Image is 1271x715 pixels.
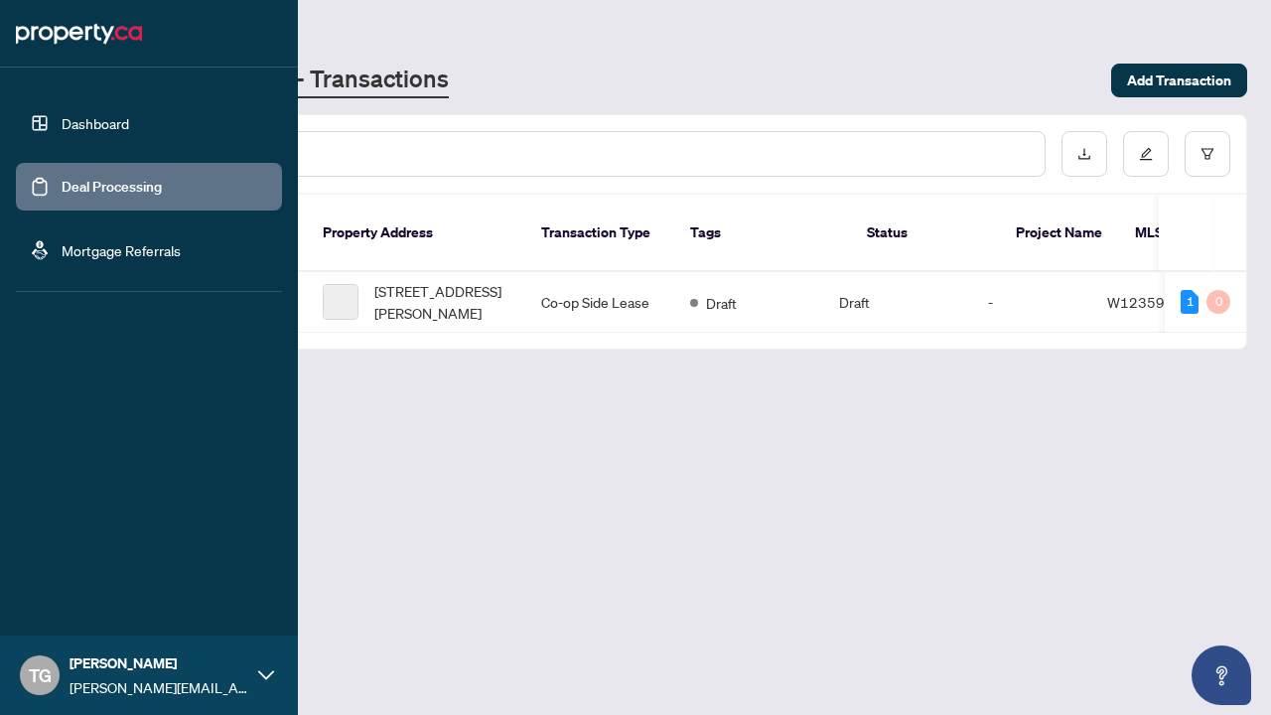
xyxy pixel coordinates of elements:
[525,272,674,333] td: Co-op Side Lease
[1181,290,1199,314] div: 1
[1119,195,1238,272] th: MLS #
[1061,131,1107,177] button: download
[823,272,972,333] td: Draft
[1107,293,1192,311] span: W12359126
[1139,147,1153,161] span: edit
[1123,131,1169,177] button: edit
[972,272,1091,333] td: -
[62,241,181,259] a: Mortgage Referrals
[1000,195,1119,272] th: Project Name
[29,661,52,689] span: TG
[674,195,851,272] th: Tags
[307,195,525,272] th: Property Address
[16,18,142,50] img: logo
[1200,147,1214,161] span: filter
[1111,64,1247,97] button: Add Transaction
[1206,290,1230,314] div: 0
[70,676,248,698] span: [PERSON_NAME][EMAIL_ADDRESS][DOMAIN_NAME]
[62,114,129,132] a: Dashboard
[706,292,737,314] span: Draft
[1192,645,1251,705] button: Open asap
[851,195,1000,272] th: Status
[1077,147,1091,161] span: download
[62,178,162,196] a: Deal Processing
[525,195,674,272] th: Transaction Type
[374,280,509,324] span: [STREET_ADDRESS][PERSON_NAME]
[1127,65,1231,96] span: Add Transaction
[70,652,248,674] span: [PERSON_NAME]
[1185,131,1230,177] button: filter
